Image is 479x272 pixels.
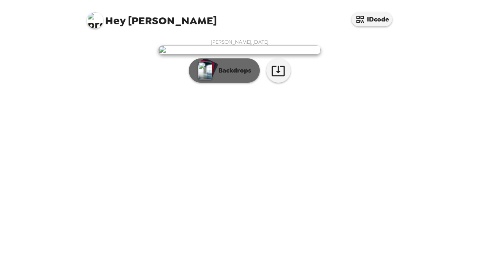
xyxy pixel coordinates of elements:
img: profile pic [87,12,103,28]
button: IDcode [352,12,392,26]
p: Backdrops [214,66,251,75]
span: [PERSON_NAME] , [DATE] [211,39,269,45]
img: user [158,45,321,54]
span: Hey [105,13,125,28]
button: Backdrops [189,58,260,83]
span: [PERSON_NAME] [87,8,217,26]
